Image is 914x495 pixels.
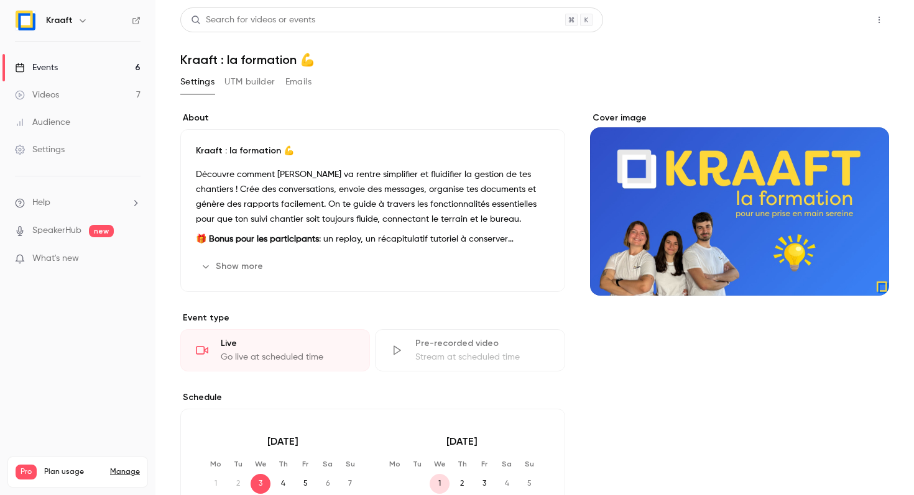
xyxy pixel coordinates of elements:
span: 7 [340,474,360,494]
label: Cover image [590,112,889,124]
h6: Kraaft [46,14,73,27]
p: Fr [295,459,315,469]
p: Th [273,459,293,469]
div: Audience [15,116,70,129]
img: Kraaft [16,11,35,30]
span: 4 [273,474,293,494]
p: [DATE] [385,434,539,449]
p: Tu [407,459,427,469]
p: Su [340,459,360,469]
p: Su [519,459,539,469]
button: UTM builder [224,72,275,92]
span: Pro [16,465,37,479]
div: Stream at scheduled time [415,351,549,363]
p: [DATE] [206,434,360,449]
div: Pre-recorded videoStream at scheduled time [375,329,565,371]
p: Mo [206,459,226,469]
button: Settings [180,72,215,92]
span: 3 [474,474,494,494]
p: Th [452,459,472,469]
button: Emails [285,72,312,92]
p: Event type [180,312,565,324]
span: 1 [206,474,226,494]
a: SpeakerHub [32,224,81,237]
p: Mo [385,459,405,469]
span: Plan usage [44,467,103,477]
span: 3 [251,474,270,494]
p: Fr [474,459,494,469]
span: 5 [295,474,315,494]
span: 2 [228,474,248,494]
p: We [251,459,270,469]
div: Pre-recorded video [415,337,549,350]
strong: 🎁 Bonus pour les participants [196,235,319,243]
p: : un replay, un récapitulatif tutoriel à conserver précieusement, et un kit pour tes équipes terr... [196,232,550,247]
p: Tu [228,459,248,469]
div: LiveGo live at scheduled time [180,329,370,371]
div: Live [221,337,354,350]
section: Cover image [590,112,889,296]
p: Kraaft : la formation 💪 [196,145,550,157]
div: Videos [15,89,59,101]
span: 1 [430,474,450,494]
button: Show more [196,257,270,276]
iframe: Noticeable Trigger [126,253,141,265]
p: We [430,459,450,469]
li: help-dropdown-opener [15,196,141,209]
button: Share [810,7,859,32]
span: new [89,225,114,237]
p: Sa [318,459,338,469]
p: Sa [497,459,517,469]
p: Découvre comment [PERSON_NAME] va rentre simplifier et fluidifier la gestion de tes chantiers ! C... [196,167,550,227]
div: Events [15,61,58,74]
span: 6 [318,474,338,494]
span: What's new [32,252,79,265]
div: Go live at scheduled time [221,351,354,363]
h1: Kraaft : la formation 💪 [180,52,889,67]
span: Help [32,196,50,209]
p: Schedule [180,391,565,404]
span: 2 [452,474,472,494]
label: About [180,112,565,124]
div: Settings [15,143,65,156]
span: 5 [519,474,539,494]
div: Search for videos or events [191,14,315,27]
span: 4 [497,474,517,494]
a: Manage [110,467,140,477]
